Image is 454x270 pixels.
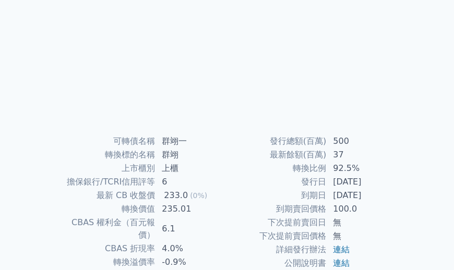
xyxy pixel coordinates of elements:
[327,229,398,243] td: 無
[156,242,227,255] td: 4.0%
[327,134,398,148] td: 500
[327,175,398,189] td: [DATE]
[156,134,227,148] td: 群翊一
[402,220,454,270] iframe: Chat Widget
[156,216,227,242] td: 6.1
[227,256,327,270] td: 公開說明書
[402,220,454,270] div: 聊天小工具
[327,189,398,202] td: [DATE]
[56,134,156,148] td: 可轉債名稱
[327,162,398,175] td: 92.5%
[56,148,156,162] td: 轉換標的名稱
[56,242,156,255] td: CBAS 折現率
[156,255,227,269] td: -0.9%
[156,175,227,189] td: 6
[227,134,327,148] td: 發行總額(百萬)
[227,148,327,162] td: 最新餘額(百萬)
[333,258,350,268] a: 連結
[156,202,227,216] td: 235.01
[327,202,398,216] td: 100.0
[156,148,227,162] td: 群翊
[327,216,398,229] td: 無
[56,162,156,175] td: 上市櫃別
[227,229,327,243] td: 下次提前賣回價格
[227,162,327,175] td: 轉換比例
[162,189,190,202] div: 233.0
[327,148,398,162] td: 37
[156,162,227,175] td: 上櫃
[227,202,327,216] td: 到期賣回價格
[56,255,156,269] td: 轉換溢價率
[227,243,327,256] td: 詳細發行辦法
[333,244,350,254] a: 連結
[56,216,156,242] td: CBAS 權利金（百元報價）
[56,189,156,202] td: 最新 CB 收盤價
[56,175,156,189] td: 擔保銀行/TCRI信用評等
[227,175,327,189] td: 發行日
[190,191,207,200] span: (0%)
[56,202,156,216] td: 轉換價值
[227,216,327,229] td: 下次提前賣回日
[227,189,327,202] td: 到期日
